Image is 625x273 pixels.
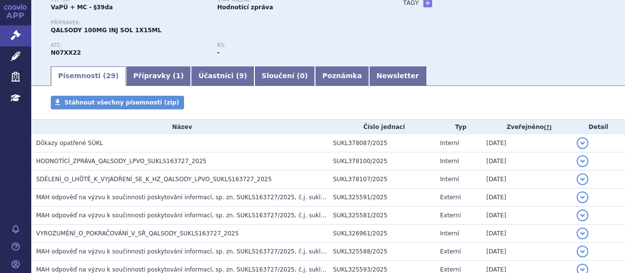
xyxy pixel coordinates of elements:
[440,194,460,201] span: Externí
[481,152,572,170] td: [DATE]
[36,140,103,147] span: Důkazy opatřené SÚKL
[217,42,374,48] p: RS:
[328,152,435,170] td: SUKL378100/2025
[36,194,453,201] span: MAH odpověď na výzvu k součinnosti poskytování informací, sp. zn. SUKLS163727/2025, č.j. sukl2616...
[191,66,254,86] a: Účastníci (9)
[577,191,588,203] button: detail
[481,225,572,243] td: [DATE]
[64,99,179,106] span: Stáhnout všechny písemnosti (zip)
[440,212,460,219] span: Externí
[440,230,459,237] span: Interní
[217,4,273,11] strong: Hodnotící zpráva
[51,66,126,86] a: Písemnosti (29)
[440,248,460,255] span: Externí
[51,42,208,48] p: ATC:
[481,243,572,261] td: [DATE]
[440,140,459,147] span: Interní
[106,72,115,80] span: 29
[577,246,588,257] button: detail
[440,158,459,165] span: Interní
[36,212,453,219] span: MAH odpověď na výzvu k součinnosti poskytování informací, sp. zn. SUKLS163727/2025, č.j. sukl2616...
[239,72,244,80] span: 9
[328,170,435,189] td: SUKL378107/2025
[369,66,426,86] a: Newsletter
[572,120,625,134] th: Detail
[328,207,435,225] td: SUKL325581/2025
[328,243,435,261] td: SUKL325588/2025
[544,124,552,131] abbr: (?)
[328,120,435,134] th: Číslo jednací
[481,170,572,189] td: [DATE]
[126,66,191,86] a: Přípravky (1)
[36,266,609,273] span: MAH odpověď na výzvu k součinnosti poskytování informací, sp. zn. SUKLS163727/2025, č.j. sukl2616...
[440,176,459,183] span: Interní
[51,49,81,56] strong: TOFERSEN
[300,72,305,80] span: 0
[217,49,220,56] strong: -
[254,66,315,86] a: Sloučení (0)
[51,4,113,11] strong: VaPÚ + MC - §39da
[481,189,572,207] td: [DATE]
[328,189,435,207] td: SUKL325591/2025
[31,120,328,134] th: Název
[51,27,162,34] span: QALSODY 100MG INJ SOL 1X15ML
[315,66,369,86] a: Poznámka
[577,210,588,221] button: detail
[328,225,435,243] td: SUKL326961/2025
[328,134,435,152] td: SUKL378087/2025
[51,96,184,109] a: Stáhnout všechny písemnosti (zip)
[481,134,572,152] td: [DATE]
[577,228,588,239] button: detail
[36,230,239,237] span: VYROZUMĚNÍ_O_POKRAČOVÁNÍ_V_SŘ_QALSODY_SUKLS163727_2025
[577,137,588,149] button: detail
[440,266,460,273] span: Externí
[176,72,181,80] span: 1
[36,176,272,183] span: SDĚLENÍ_O_LHŮTĚ_K_VYJÁDŘENÍ_SE_K_HZ_QALSODY_LPVO_SUKLS163727_2025
[577,173,588,185] button: detail
[435,120,481,134] th: Typ
[577,155,588,167] button: detail
[36,158,207,165] span: HODNOTÍCÍ_ZPRÁVA_QALSODY_LPVO_SUKLS163727_2025
[51,20,384,26] p: Přípravek:
[36,248,609,255] span: MAH odpověď na výzvu k součinnosti poskytování informací, sp. zn. SUKLS163727/2025, č.j. sukl2616...
[481,207,572,225] td: [DATE]
[481,120,572,134] th: Zveřejněno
